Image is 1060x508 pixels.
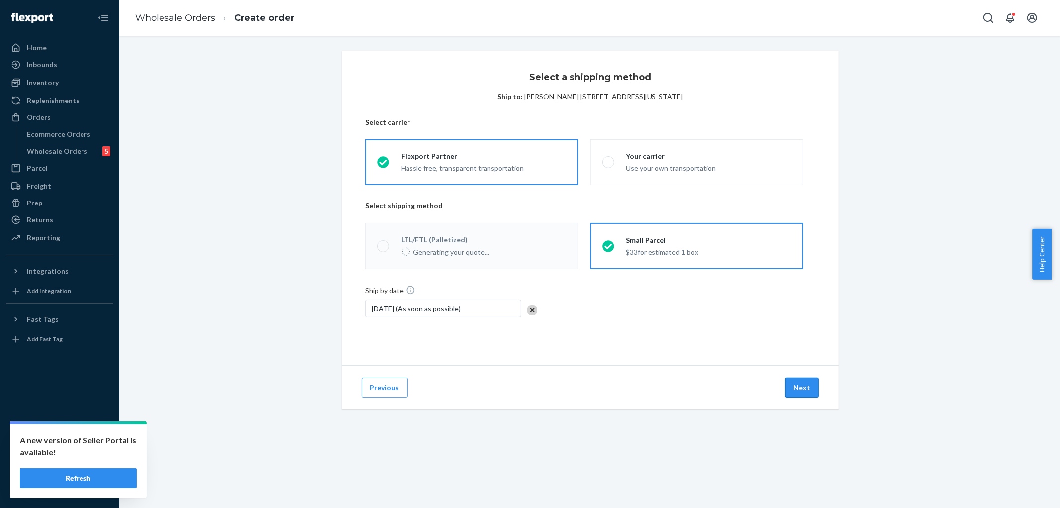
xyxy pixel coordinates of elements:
div: Inventory [27,78,59,88]
div: Parcel [27,163,48,173]
a: Inbounds [6,57,113,73]
div: Generating your quote... [401,247,489,257]
a: Wholesale Orders [135,12,215,23]
a: Freight [6,178,113,194]
div: Add Integration [27,287,71,295]
div: Your carrier [626,151,716,161]
div: Prep [27,198,42,208]
div: Ship by date [365,285,543,300]
div: Orders [27,112,51,122]
div: $33 for estimated 1 box [626,245,699,257]
div: Use your own transportation [626,161,716,173]
div: 5 [102,146,110,156]
a: Wholesale Orders5 [22,143,114,159]
div: Small Parcel [626,235,699,245]
div: Add Fast Tag [27,335,63,343]
a: Prep [6,195,113,211]
div: Flexport Partner [401,151,524,161]
a: Reporting [6,230,113,246]
button: Open account menu [1022,8,1042,28]
a: Help Center [6,463,113,479]
a: Inventory [6,75,113,91]
button: Close Navigation [93,8,113,28]
div: LTL/FTL (Palletized) [401,235,489,245]
button: Integrations [6,263,113,279]
a: Talk to Support [6,446,113,462]
a: Add Fast Tag [6,331,113,347]
div: Inbounds [27,60,57,70]
div: Replenishments [27,96,80,105]
button: Next [785,378,819,398]
div: Reporting [27,233,60,243]
button: Refresh [20,468,137,488]
button: Fast Tags [6,311,113,327]
ol: breadcrumbs [127,3,303,33]
p: Select shipping method [365,201,815,211]
div: Ecommerce Orders [27,129,91,139]
a: Add Integration [6,283,113,299]
span: Ship to: [497,92,524,101]
a: Returns [6,212,113,228]
a: Ecommerce Orders [22,126,114,142]
a: Parcel [6,160,113,176]
button: Help Center [1032,229,1052,280]
div: Freight [27,181,51,191]
div: Returns [27,215,53,225]
div: Fast Tags [27,314,59,324]
img: Flexport logo [11,13,53,23]
a: Orders [6,109,113,125]
span: [PERSON_NAME] [STREET_ADDRESS][US_STATE] [524,92,683,101]
button: Open notifications [1000,8,1020,28]
h3: Select a shipping method [529,71,651,84]
p: Select carrier [365,117,815,127]
a: Settings [6,429,113,445]
div: Home [27,43,47,53]
button: Give Feedback [6,480,113,496]
a: Replenishments [6,93,113,108]
div: Integrations [27,266,69,276]
button: Open Search Box [978,8,998,28]
a: Create order [234,12,295,23]
div: Hassle free, transparent transportation [401,161,524,173]
div: [DATE] (As soon as possible) [365,300,521,317]
div: Wholesale Orders [27,146,88,156]
p: A new version of Seller Portal is available! [20,434,137,458]
a: Home [6,40,113,56]
button: Previous [362,378,408,398]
